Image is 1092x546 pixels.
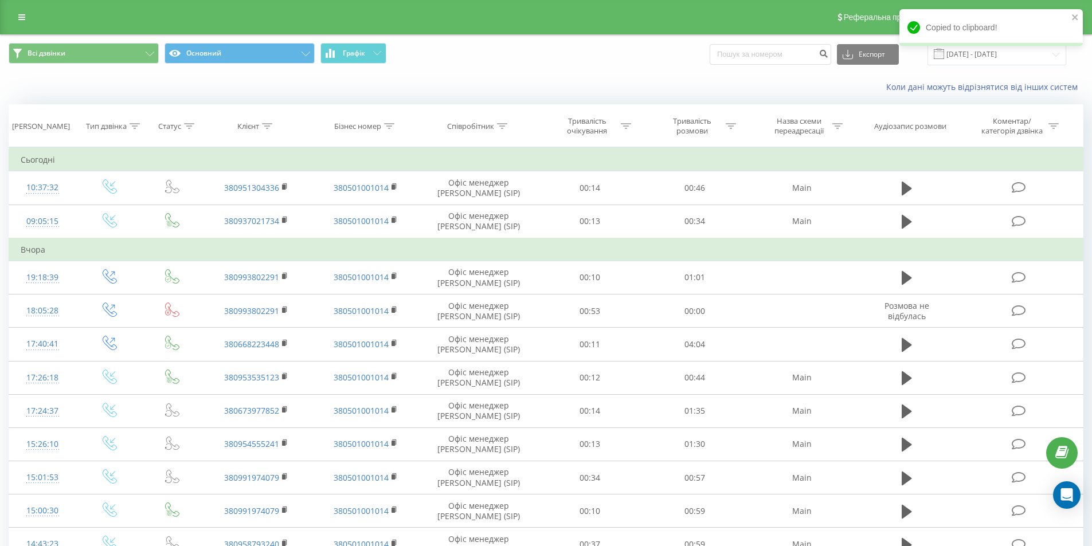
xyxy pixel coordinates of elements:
[747,394,856,427] td: Main
[12,121,70,131] div: [PERSON_NAME]
[420,171,538,205] td: Офіс менеджер [PERSON_NAME] (SIP)
[420,294,538,328] td: Офіс менеджер [PERSON_NAME] (SIP)
[334,305,389,316] a: 380501001014
[747,494,856,528] td: Main
[334,472,389,483] a: 380501001014
[643,361,747,394] td: 00:44
[1071,13,1079,23] button: close
[710,44,831,65] input: Пошук за номером
[334,372,389,383] a: 380501001014
[643,261,747,294] td: 01:01
[420,328,538,361] td: Офіс менеджер [PERSON_NAME] (SIP)
[747,361,856,394] td: Main
[224,339,279,349] a: 380668223448
[334,215,389,226] a: 380501001014
[21,367,65,389] div: 17:26:18
[334,272,389,282] a: 380501001014
[538,461,643,494] td: 00:34
[224,215,279,226] a: 380937021734
[538,294,643,328] td: 00:53
[21,333,65,355] div: 17:40:41
[165,43,315,64] button: Основний
[768,116,829,136] div: Назва схеми переадресації
[224,505,279,516] a: 380991974079
[334,505,389,516] a: 380501001014
[9,238,1083,261] td: Вчора
[538,427,643,461] td: 00:13
[21,300,65,322] div: 18:05:28
[643,294,747,328] td: 00:00
[538,328,643,361] td: 00:11
[224,405,279,416] a: 380673977852
[224,372,279,383] a: 380953535123
[538,361,643,394] td: 00:12
[420,361,538,394] td: Офіс менеджер [PERSON_NAME] (SIP)
[747,171,856,205] td: Main
[224,182,279,193] a: 380951304336
[21,400,65,422] div: 17:24:37
[662,116,723,136] div: Тривалість розмови
[538,394,643,427] td: 00:14
[643,427,747,461] td: 01:30
[224,305,279,316] a: 380993802291
[884,300,929,321] span: Розмова не відбулась
[643,205,747,238] td: 00:34
[538,171,643,205] td: 00:14
[343,49,365,57] span: Графік
[643,494,747,528] td: 00:59
[874,121,946,131] div: Аудіозапис розмови
[420,461,538,494] td: Офіс менеджер [PERSON_NAME] (SIP)
[21,266,65,289] div: 19:18:39
[21,500,65,522] div: 15:00:30
[643,328,747,361] td: 04:04
[224,438,279,449] a: 380954555241
[420,261,538,294] td: Офіс менеджер [PERSON_NAME] (SIP)
[334,182,389,193] a: 380501001014
[9,148,1083,171] td: Сьогодні
[643,394,747,427] td: 01:35
[447,121,494,131] div: Співробітник
[21,433,65,455] div: 15:26:10
[9,43,159,64] button: Всі дзвінки
[538,205,643,238] td: 00:13
[886,81,1083,92] a: Коли дані можуть відрізнятися вiд інших систем
[1053,481,1081,509] div: Open Intercom Messenger
[837,44,899,65] button: Експорт
[334,121,381,131] div: Бізнес номер
[334,438,389,449] a: 380501001014
[420,205,538,238] td: Офіс менеджер [PERSON_NAME] (SIP)
[158,121,181,131] div: Статус
[420,494,538,528] td: Офіс менеджер [PERSON_NAME] (SIP)
[21,176,65,199] div: 10:37:32
[538,494,643,528] td: 00:10
[899,9,1083,46] div: Copied to clipboard!
[21,466,65,489] div: 15:01:53
[538,261,643,294] td: 00:10
[747,427,856,461] td: Main
[420,427,538,461] td: Офіс менеджер [PERSON_NAME] (SIP)
[643,171,747,205] td: 00:46
[320,43,386,64] button: Графік
[334,339,389,349] a: 380501001014
[86,121,127,131] div: Тип дзвінка
[747,205,856,238] td: Main
[28,49,65,58] span: Всі дзвінки
[979,116,1046,136] div: Коментар/категорія дзвінка
[237,121,259,131] div: Клієнт
[643,461,747,494] td: 00:57
[224,272,279,282] a: 380993802291
[557,116,618,136] div: Тривалість очікування
[420,394,538,427] td: Офіс менеджер [PERSON_NAME] (SIP)
[747,461,856,494] td: Main
[224,472,279,483] a: 380991974079
[21,210,65,233] div: 09:05:15
[844,13,928,22] span: Реферальна програма
[334,405,389,416] a: 380501001014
